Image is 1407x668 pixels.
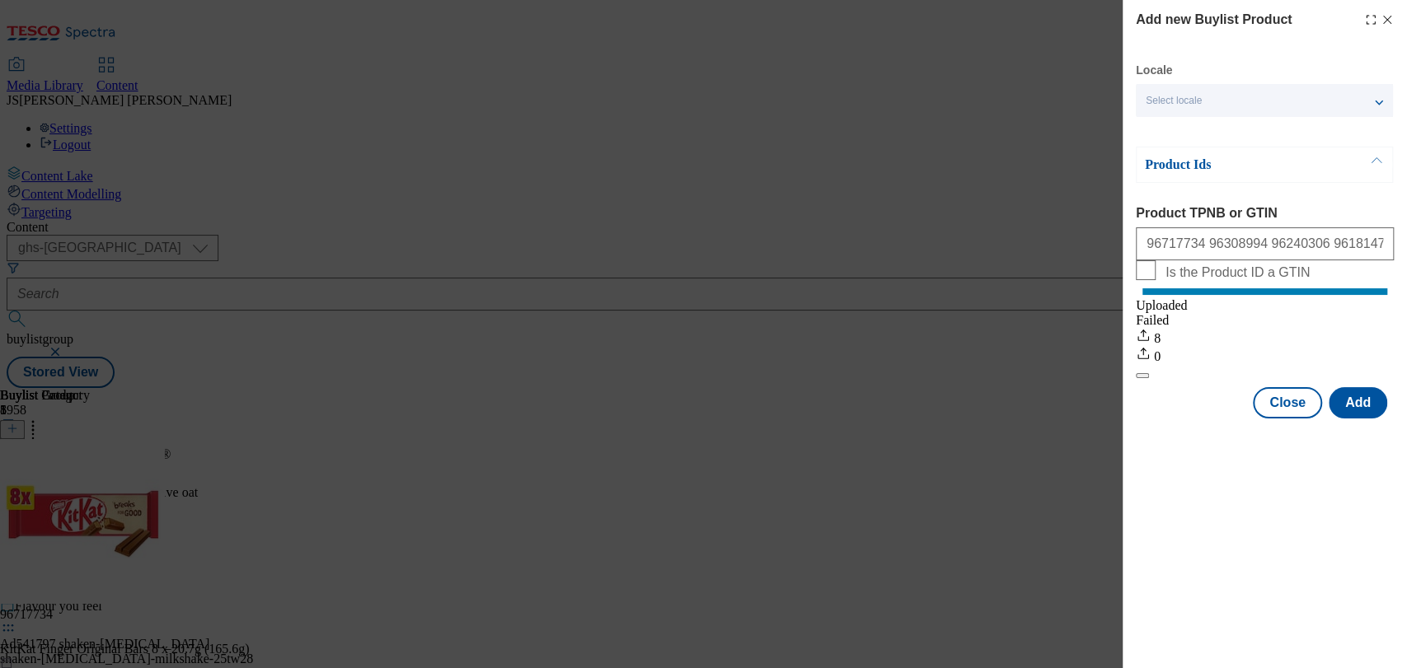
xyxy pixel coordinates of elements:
span: Is the Product ID a GTIN [1165,265,1310,280]
label: Locale [1136,66,1172,75]
span: Select locale [1146,95,1202,107]
button: Close [1253,387,1322,418]
button: Select locale [1136,84,1393,117]
button: Add [1329,387,1387,418]
label: Product TPNB or GTIN [1136,206,1394,221]
input: Enter 1 or 20 space separated Product TPNB or GTIN [1136,227,1394,260]
div: Uploaded [1136,298,1394,313]
div: Failed [1136,313,1394,328]
h4: Add new Buylist Product [1136,10,1292,30]
div: 0 [1136,346,1394,364]
div: 8 [1136,328,1394,346]
p: Product Ids [1145,156,1318,173]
